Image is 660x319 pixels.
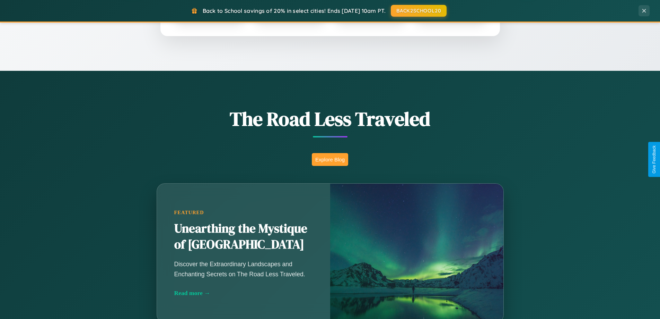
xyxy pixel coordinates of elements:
[174,221,313,253] h2: Unearthing the Mystique of [GEOGRAPHIC_DATA]
[174,289,313,297] div: Read more →
[312,153,348,166] button: Explore Blog
[122,106,538,132] h1: The Road Less Traveled
[652,145,657,174] div: Give Feedback
[391,5,447,17] button: BACK2SCHOOL20
[174,259,313,279] p: Discover the Extraordinary Landscapes and Enchanting Secrets on The Road Less Traveled.
[203,7,386,14] span: Back to School savings of 20% in select cities! Ends [DATE] 10am PT.
[174,210,313,216] div: Featured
